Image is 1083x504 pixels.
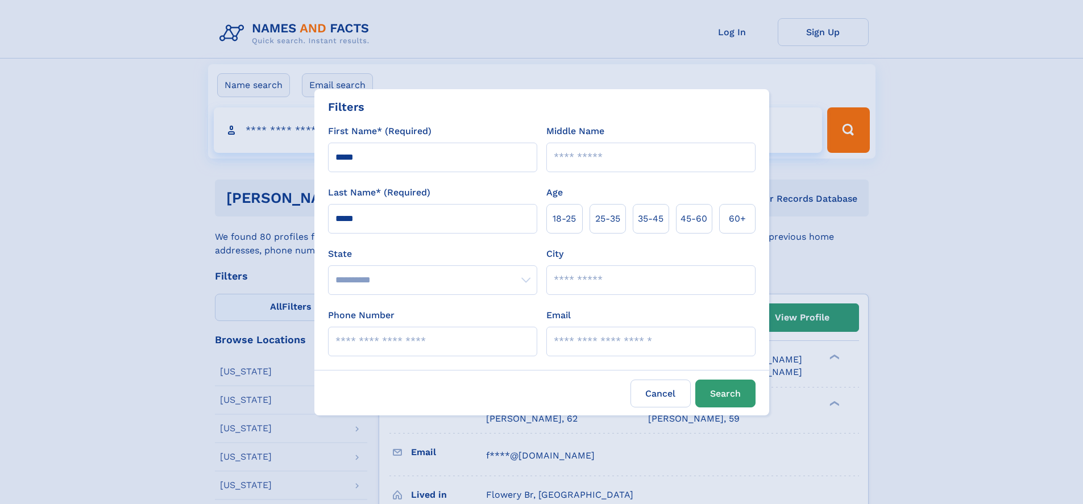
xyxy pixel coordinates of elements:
[695,380,756,407] button: Search
[546,247,563,261] label: City
[638,212,663,226] span: 35‑45
[546,186,563,199] label: Age
[595,212,620,226] span: 25‑35
[328,124,431,138] label: First Name* (Required)
[328,186,430,199] label: Last Name* (Required)
[546,309,571,322] label: Email
[729,212,746,226] span: 60+
[546,124,604,138] label: Middle Name
[680,212,707,226] span: 45‑60
[553,212,576,226] span: 18‑25
[328,309,395,322] label: Phone Number
[328,247,537,261] label: State
[630,380,691,407] label: Cancel
[328,98,364,115] div: Filters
